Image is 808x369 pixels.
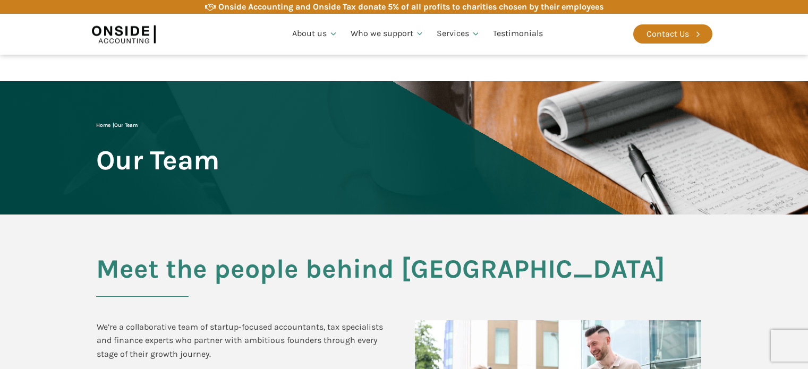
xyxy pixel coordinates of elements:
span: | [96,122,138,128]
a: Home [96,122,110,128]
div: Contact Us [647,27,689,41]
a: Testimonials [487,16,549,52]
a: Contact Us [633,24,712,44]
a: Who we support [344,16,431,52]
span: Our Team [96,145,219,175]
a: About us [286,16,344,52]
a: Services [430,16,487,52]
h2: Meet the people behind [GEOGRAPHIC_DATA] [96,254,712,297]
img: Onside Accounting [92,22,156,46]
span: Our Team [114,122,138,128]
